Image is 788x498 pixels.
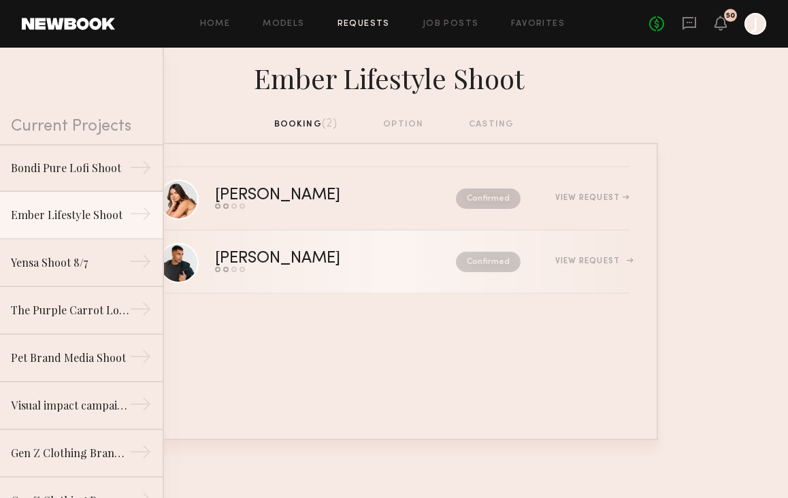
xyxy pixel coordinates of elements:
[129,298,152,325] div: →
[215,251,398,267] div: [PERSON_NAME]
[129,156,152,184] div: →
[159,167,629,231] a: [PERSON_NAME]ConfirmedView Request
[338,20,390,29] a: Requests
[130,59,658,95] div: Ember Lifestyle Shoot
[456,188,521,209] nb-request-status: Confirmed
[423,20,479,29] a: Job Posts
[159,231,629,294] a: [PERSON_NAME]ConfirmedView Request
[129,393,152,420] div: →
[11,207,129,223] div: Ember Lifestyle Shoot
[726,12,735,20] div: 50
[11,397,129,414] div: Visual impact campaign
[744,13,766,35] a: J
[129,203,152,230] div: →
[129,250,152,278] div: →
[11,350,129,366] div: Pet Brand Media Shoot
[11,254,129,271] div: Yensa Shoot 8/7
[263,20,304,29] a: Models
[215,188,398,203] div: [PERSON_NAME]
[129,346,152,373] div: →
[555,194,629,202] div: View Request
[11,445,129,461] div: Gen Z Clothing Brand Lifestyle Shoot
[511,20,565,29] a: Favorites
[200,20,231,29] a: Home
[555,257,629,265] div: View Request
[11,302,129,318] div: The Purple Carrot Lofi Shoot
[11,160,129,176] div: Bondi Pure Lofi Shoot
[129,441,152,468] div: →
[456,252,521,272] nb-request-status: Confirmed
